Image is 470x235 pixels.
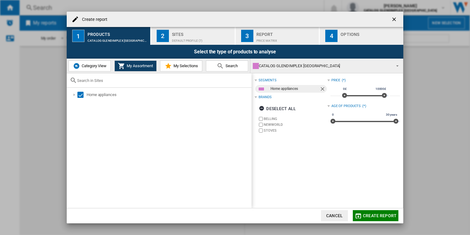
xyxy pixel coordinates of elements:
div: Home appliances [270,85,319,93]
div: Select the type of products to analyse [67,45,403,59]
span: 10000£ [375,87,387,91]
button: My Selections [160,60,202,71]
button: 4 Options [320,27,403,45]
md-checkbox: Select [77,92,87,98]
button: 2 Sites Default profile (7) [151,27,235,45]
button: Create report [353,210,398,221]
div: 3 [241,30,253,42]
button: My Assortment [114,60,157,71]
span: 0£ [342,87,348,91]
span: 0 [331,112,335,117]
span: Category View [80,64,106,68]
span: My Assortment [125,64,153,68]
div: 1 [72,30,84,42]
label: BELLING [264,117,327,121]
button: Search [206,60,248,71]
button: 1 Products CATALOG GLENDIMPLEX [GEOGRAPHIC_DATA]:Home appliances [67,27,151,45]
span: Search [224,64,238,68]
button: Category View [69,60,111,71]
div: CATALOG GLENDIMPLEX [GEOGRAPHIC_DATA]:Home appliances [88,36,148,42]
div: Price [331,78,341,83]
div: CATALOG GLENDIMPLEX [GEOGRAPHIC_DATA] [253,62,391,70]
div: Age of products [331,104,361,109]
button: Cancel [321,210,348,221]
span: Create report [363,213,397,218]
input: Search in Sites [77,78,248,83]
input: brand.name [259,117,263,121]
ng-md-icon: getI18NText('BUTTONS.CLOSE_DIALOG') [391,16,398,24]
input: brand.name [259,129,263,133]
div: 4 [325,30,338,42]
button: Deselect all [257,103,298,114]
input: brand.name [259,123,263,127]
div: 2 [157,30,169,42]
span: 30 years [385,112,398,117]
label: STOVES [264,128,327,133]
button: 3 Report Price Matrix [236,27,320,45]
div: Products [88,29,148,36]
div: Default profile (7) [172,36,232,42]
div: Options [341,29,401,36]
h4: Create report [79,17,107,23]
div: Home appliances [87,92,251,98]
span: My Selections [172,64,198,68]
label: NEWWORLD [264,122,327,127]
ng-md-icon: Remove [319,86,327,93]
div: Brands [259,95,271,100]
div: Sites [172,29,232,36]
div: Price Matrix [256,36,317,42]
img: wiser-icon-blue.png [73,62,80,70]
div: segments [259,78,276,83]
div: Deselect all [259,103,296,114]
button: getI18NText('BUTTONS.CLOSE_DIALOG') [389,13,401,25]
div: Report [256,29,317,36]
